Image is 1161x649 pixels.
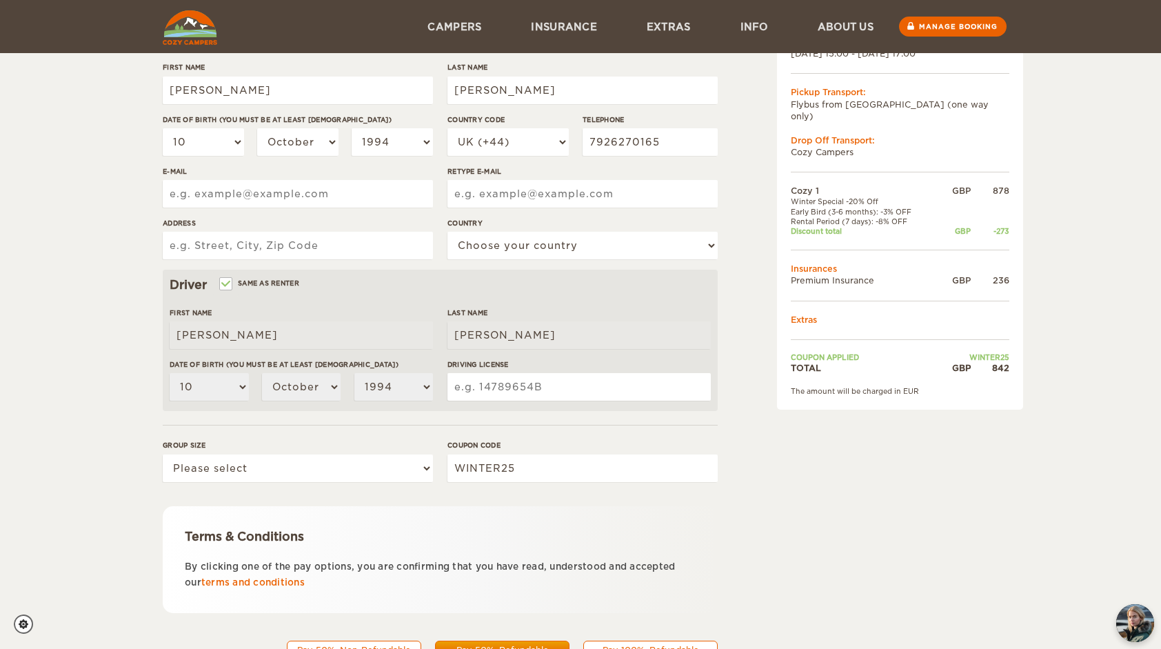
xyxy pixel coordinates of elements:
input: Same as renter [221,281,230,290]
td: Coupon applied [791,352,939,362]
input: e.g. example@example.com [447,180,718,208]
input: e.g. Smith [447,321,711,349]
a: terms and conditions [201,577,305,588]
label: Country Code [447,114,569,125]
label: Same as renter [221,277,299,290]
input: e.g. William [170,321,433,349]
label: Date of birth (You must be at least [DEMOGRAPHIC_DATA]) [170,359,433,370]
div: GBP [939,226,971,236]
td: Premium Insurance [791,274,939,286]
div: 878 [971,185,1009,197]
label: First Name [170,308,433,318]
input: e.g. William [163,77,433,104]
td: TOTAL [791,362,939,374]
input: e.g. Smith [447,77,718,104]
td: WINTER25 [939,352,1009,362]
div: Pickup Transport: [791,86,1009,98]
td: Flybus from [GEOGRAPHIC_DATA] (one way only) [791,99,1009,122]
td: Early Bird (3-6 months): -3% OFF [791,207,939,217]
label: Telephone [583,114,718,125]
td: Insurances [791,263,1009,274]
div: 842 [971,362,1009,374]
div: GBP [939,185,971,197]
input: e.g. example@example.com [163,180,433,208]
input: e.g. Street, City, Zip Code [163,232,433,259]
div: 236 [971,274,1009,286]
td: Extras [791,314,1009,326]
div: GBP [939,274,971,286]
a: Manage booking [899,17,1007,37]
p: By clicking one of the pay options, you are confirming that you have read, understood and accepte... [185,559,696,591]
div: The amount will be charged in EUR [791,386,1009,396]
img: Freyja at Cozy Campers [1116,604,1154,642]
div: -273 [971,226,1009,236]
label: Country [447,218,718,228]
td: Winter Special -20% Off [791,197,939,206]
td: Cozy 1 [791,185,939,197]
div: Terms & Conditions [185,528,696,545]
input: e.g. 1 234 567 890 [583,128,718,156]
label: E-mail [163,166,433,177]
label: Last Name [447,62,718,72]
div: Driver [170,277,711,293]
label: Driving License [447,359,711,370]
label: First Name [163,62,433,72]
label: Group size [163,440,433,450]
label: Address [163,218,433,228]
td: Discount total [791,226,939,236]
label: Retype E-mail [447,166,718,177]
div: Drop Off Transport: [791,134,1009,146]
label: Date of birth (You must be at least [DEMOGRAPHIC_DATA]) [163,114,433,125]
img: Cozy Campers [163,10,217,45]
div: GBP [939,362,971,374]
a: Cookie settings [14,615,42,634]
label: Coupon code [447,440,718,450]
label: Last Name [447,308,711,318]
td: Rental Period (7 days): -8% OFF [791,217,939,226]
td: Cozy Campers [791,146,1009,158]
button: chat-button [1116,604,1154,642]
div: [DATE] 15:00 - [DATE] 17:00 [791,48,1009,59]
input: e.g. 14789654B [447,373,711,401]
